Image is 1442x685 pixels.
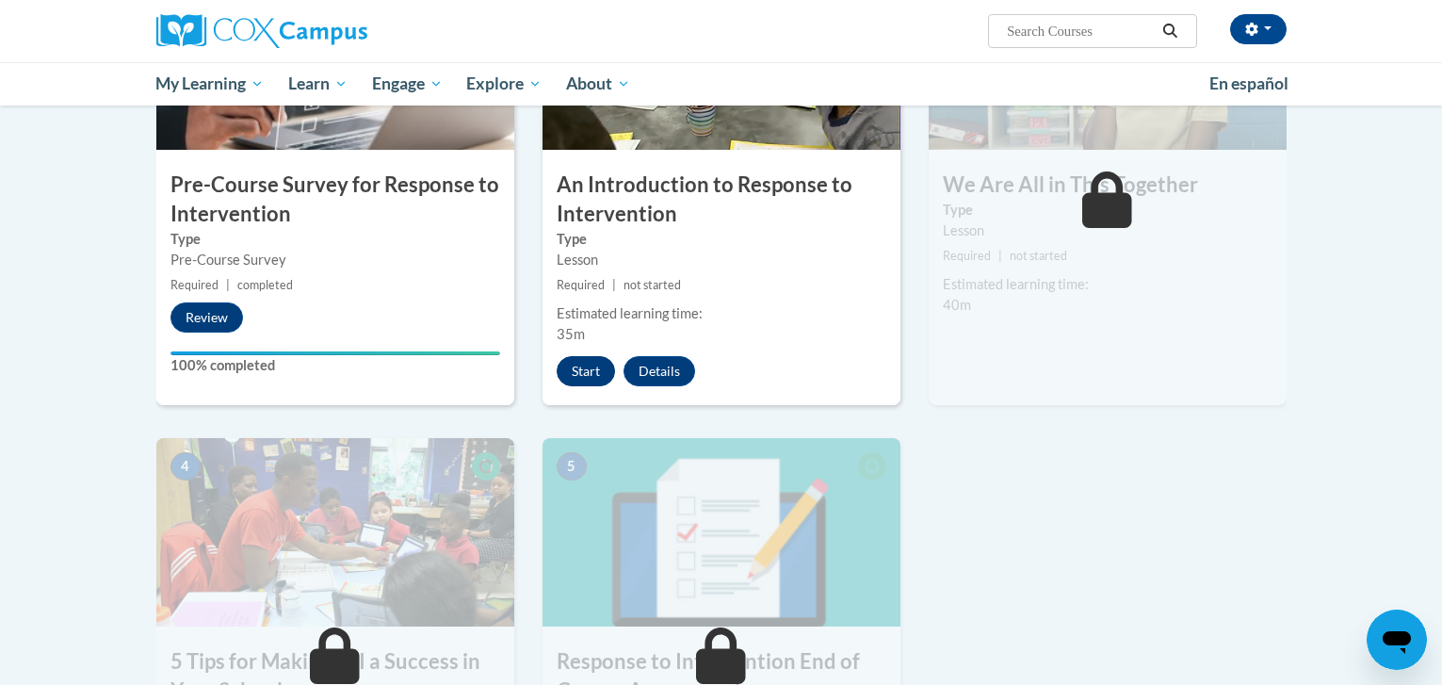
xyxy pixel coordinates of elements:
span: Required [170,278,219,292]
span: 4 [170,452,201,481]
label: 100% completed [170,355,500,376]
h3: We Are All in This Together [929,171,1287,200]
div: Lesson [943,220,1272,241]
h3: An Introduction to Response to Intervention [543,171,900,229]
span: | [998,249,1002,263]
span: not started [624,278,681,292]
span: | [612,278,616,292]
span: Required [557,278,605,292]
button: Account Settings [1230,14,1287,44]
h3: Pre-Course Survey for Response to Intervention [156,171,514,229]
span: En español [1209,73,1288,93]
iframe: Button to launch messaging window [1367,610,1427,670]
a: About [554,62,642,106]
span: 35m [557,326,585,342]
a: Explore [454,62,554,106]
button: Start [557,356,615,386]
div: Pre-Course Survey [170,250,500,270]
span: | [226,278,230,292]
a: Engage [360,62,455,106]
button: Search [1156,20,1184,42]
span: 5 [557,452,587,481]
img: Course Image [156,438,514,627]
span: Required [943,249,991,263]
span: 40m [943,297,971,313]
a: Cox Campus [156,14,514,48]
span: completed [237,278,293,292]
span: About [566,73,630,95]
span: My Learning [155,73,264,95]
label: Type [943,200,1272,220]
a: My Learning [144,62,277,106]
span: Engage [372,73,443,95]
div: Main menu [128,62,1315,106]
div: Estimated learning time: [557,303,886,324]
a: En español [1197,64,1301,104]
div: Lesson [557,250,886,270]
label: Type [557,229,886,250]
span: not started [1010,249,1067,263]
input: Search Courses [1005,20,1156,42]
img: Course Image [543,438,900,627]
span: Learn [288,73,348,95]
img: Cox Campus [156,14,367,48]
span: Explore [466,73,542,95]
a: Learn [276,62,360,106]
button: Details [624,356,695,386]
label: Type [170,229,500,250]
div: Your progress [170,351,500,355]
button: Review [170,302,243,333]
div: Estimated learning time: [943,274,1272,295]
